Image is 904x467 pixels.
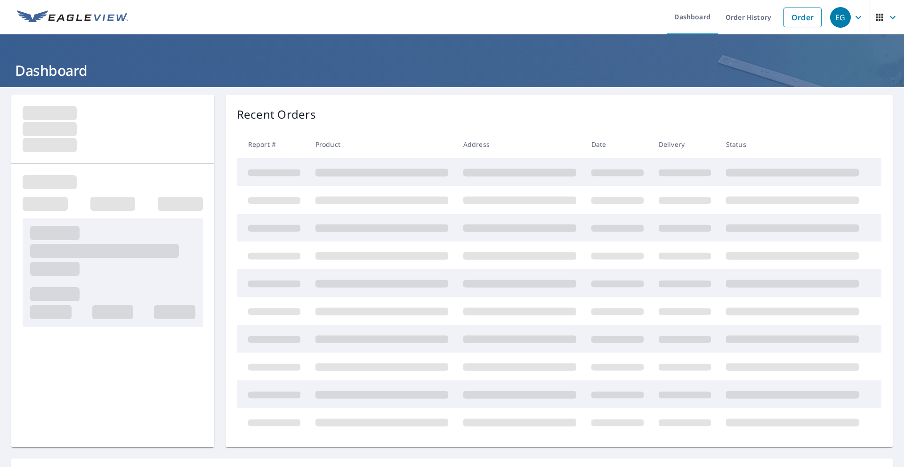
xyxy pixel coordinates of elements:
th: Address [456,130,584,158]
th: Delivery [651,130,718,158]
p: Recent Orders [237,106,316,123]
div: EG [830,7,851,28]
th: Product [308,130,456,158]
th: Date [584,130,651,158]
a: Order [783,8,822,27]
th: Status [718,130,866,158]
h1: Dashboard [11,61,893,80]
th: Report # [237,130,308,158]
img: EV Logo [17,10,128,24]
